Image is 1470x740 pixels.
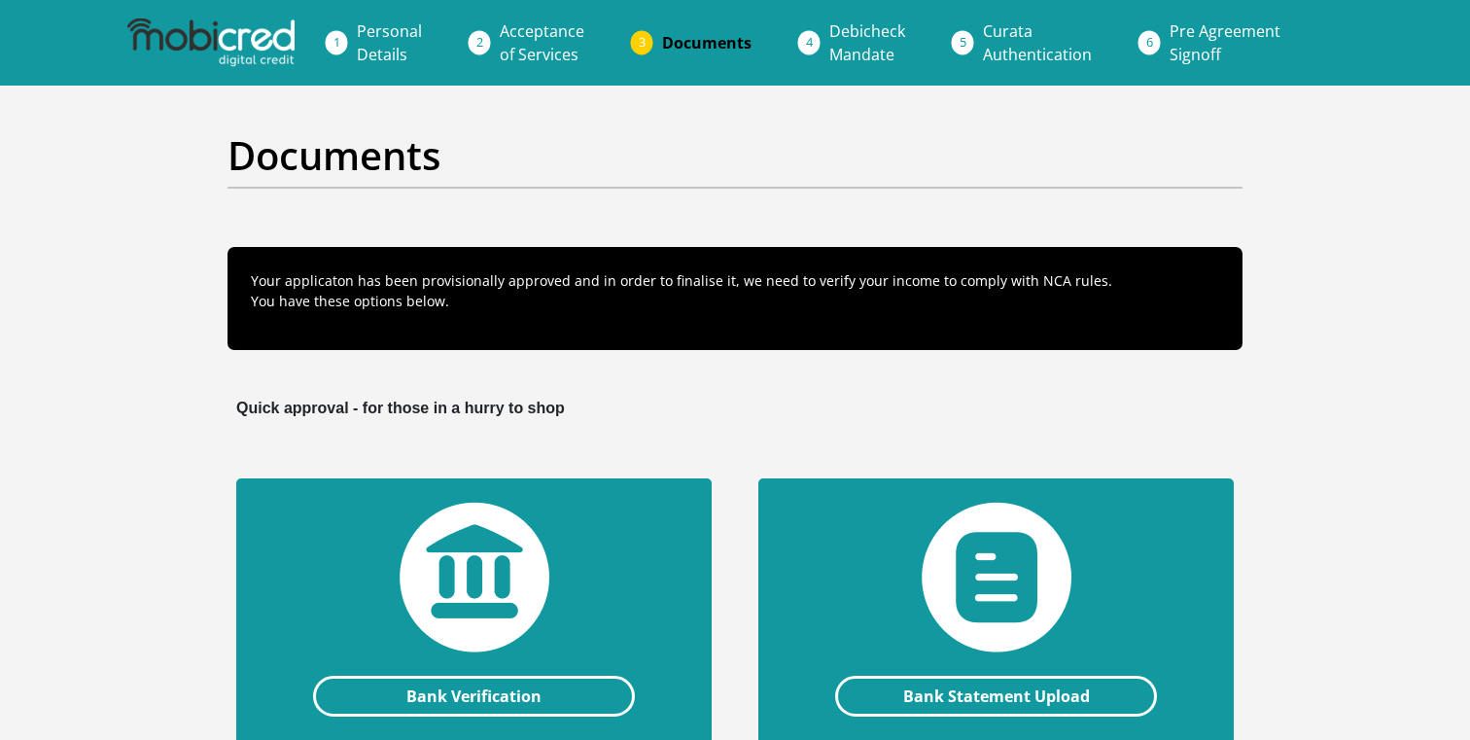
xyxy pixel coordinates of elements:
[357,20,422,65] span: Personal Details
[500,20,584,65] span: Acceptance of Services
[967,12,1107,74] a: CurataAuthentication
[983,20,1092,65] span: Curata Authentication
[484,12,600,74] a: Acceptanceof Services
[662,32,752,53] span: Documents
[922,502,1071,652] img: statement-upload.png
[313,676,635,717] a: Bank Verification
[341,12,437,74] a: PersonalDetails
[127,18,295,67] img: mobicred logo
[814,12,921,74] a: DebicheckMandate
[1170,20,1280,65] span: Pre Agreement Signoff
[251,270,1219,311] p: Your applicaton has been provisionally approved and in order to finalise it, we need to verify yo...
[236,400,565,416] b: Quick approval - for those in a hurry to shop
[400,502,549,652] img: bank-verification.png
[227,132,1242,179] h2: Documents
[1154,12,1296,74] a: Pre AgreementSignoff
[829,20,905,65] span: Debicheck Mandate
[647,23,767,62] a: Documents
[835,676,1157,717] a: Bank Statement Upload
